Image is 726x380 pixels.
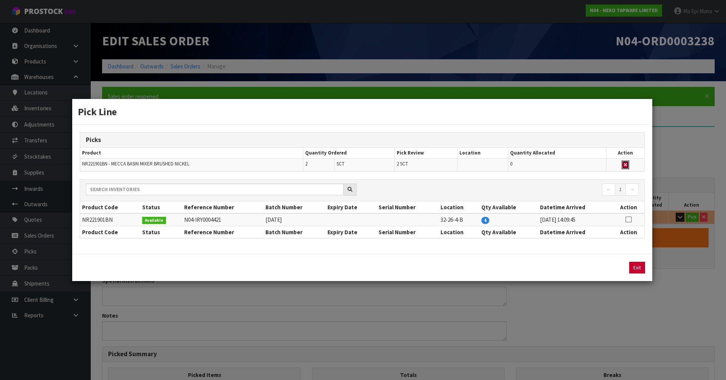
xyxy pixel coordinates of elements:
[326,226,377,238] th: Expiry Date
[508,148,606,159] th: Quantity Allocated
[538,201,613,213] th: Datetime Arrived
[629,262,645,273] button: Exit
[479,201,538,213] th: Qty Available
[80,213,140,226] td: NR221901BN
[602,184,615,196] a: ←
[78,105,647,119] h3: Pick Line
[182,213,264,226] td: N04-IRY0004421
[86,136,639,144] h3: Picks
[182,226,264,238] th: Reference Number
[457,148,508,159] th: Location
[479,226,538,238] th: Qty Available
[264,213,326,226] td: [DATE]
[140,201,182,213] th: Status
[182,201,264,213] th: Reference Number
[305,161,307,167] span: 2
[80,226,140,238] th: Product Code
[377,201,439,213] th: Serial Number
[613,226,644,238] th: Action
[481,217,489,224] span: 4
[337,161,344,167] span: SCT
[606,148,644,159] th: Action
[538,213,613,226] td: [DATE] 14:09:45
[264,201,326,213] th: Batch Number
[80,148,303,159] th: Product
[538,226,613,238] th: Datetime Arrived
[303,148,394,159] th: Quantity Ordered
[264,226,326,238] th: Batch Number
[394,148,457,159] th: Pick Review
[510,161,512,167] span: 0
[326,201,377,213] th: Expiry Date
[439,213,479,226] td: 32-26-4-B
[377,226,439,238] th: Serial Number
[82,161,189,167] span: NR221901BN - MECCA BASIN MIXER BRUSHED NICKEL
[625,184,639,196] a: →
[397,161,408,167] span: 2 SCT
[613,201,644,213] th: Action
[80,201,140,213] th: Product Code
[368,184,639,197] nav: Page navigation
[615,184,626,196] a: 1
[142,217,166,224] span: Available
[439,226,479,238] th: Location
[86,184,344,195] input: Search inventories
[140,226,182,238] th: Status
[439,201,479,213] th: Location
